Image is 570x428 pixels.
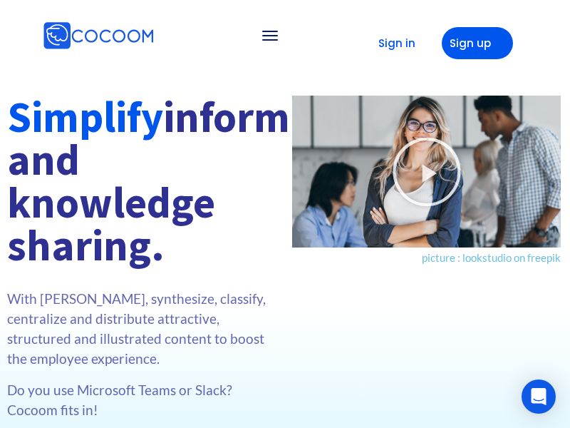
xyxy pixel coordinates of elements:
[43,21,154,50] img: Cocoom
[7,380,278,420] p: Do you use Microsoft Teams or Slack? Cocoom fits in!
[7,96,278,267] h1: information and knowledge sharing.
[522,379,556,414] div: Open Intercom Messenger
[442,27,513,59] a: Sign up
[7,90,163,143] font: Simplify
[356,27,427,59] a: Sign in
[261,27,279,58] button: Toggle navigation
[7,289,278,369] p: With [PERSON_NAME], synthesize, classify, centralize and distribute attractive, structured and il...
[422,251,561,264] a: picture : lookstudio on freepik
